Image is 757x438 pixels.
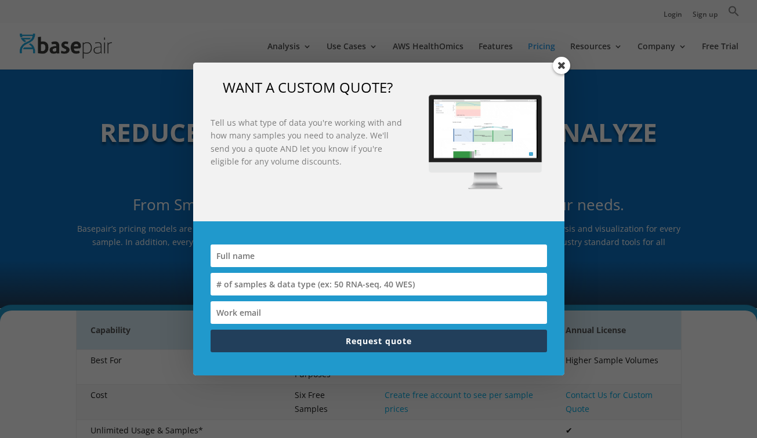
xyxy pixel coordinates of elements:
[211,330,547,352] button: Request quote
[699,380,743,424] iframe: Drift Widget Chat Controller
[211,117,402,167] strong: Tell us what type of data you're working with and how many samples you need to analyze. We'll sen...
[223,78,393,97] span: WANT A CUSTOM QUOTE?
[211,301,547,324] input: Work email
[346,335,412,346] span: Request quote
[211,273,547,295] input: # of samples & data type (ex: 50 RNA-seq, 40 WES)
[211,244,547,267] input: Full name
